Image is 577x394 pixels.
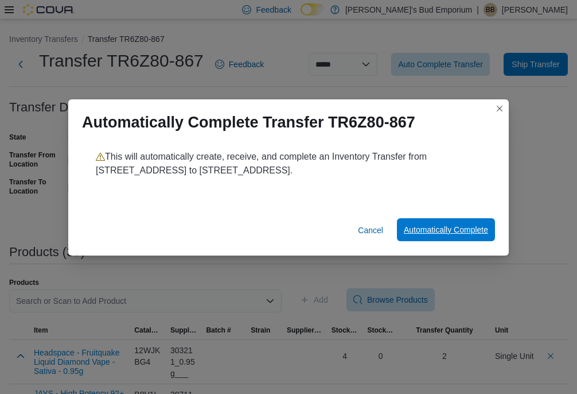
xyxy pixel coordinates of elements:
[353,219,388,242] button: Cancel
[82,113,415,132] h1: Automatically Complete Transfer TR6Z80-867
[96,150,481,177] p: This will automatically create, receive, and complete an Inventory Transfer from [STREET_ADDRESS]...
[404,224,488,235] span: Automatically Complete
[358,225,383,236] span: Cancel
[397,218,495,241] button: Automatically Complete
[493,102,506,115] button: Closes this modal window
